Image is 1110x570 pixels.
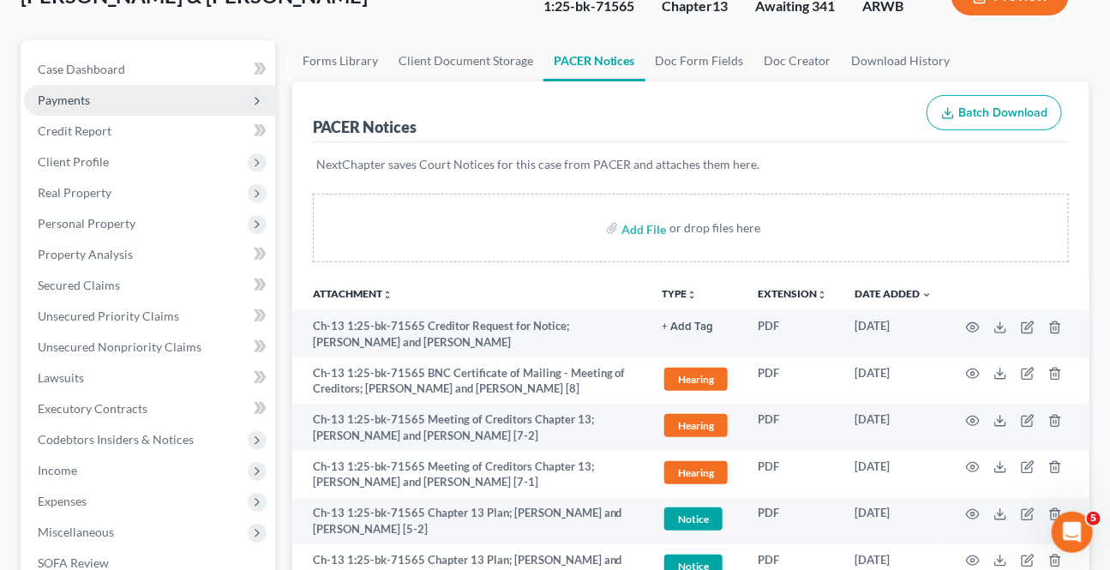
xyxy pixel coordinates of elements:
[744,404,841,451] td: PDF
[1052,512,1093,553] iframe: Intercom live chat
[841,498,945,545] td: [DATE]
[38,154,109,169] span: Client Profile
[38,216,135,231] span: Personal Property
[38,401,147,416] span: Executory Contracts
[313,287,393,300] a: Attachmentunfold_more
[662,459,730,487] a: Hearing
[292,451,648,498] td: Ch-13 1:25-bk-71565 Meeting of Creditors Chapter 13; [PERSON_NAME] and [PERSON_NAME] [7-1]
[921,290,932,300] i: expand_more
[855,287,932,300] a: Date Added expand_more
[316,156,1065,173] p: NextChapter saves Court Notices for this case from PACER and attaches them here.
[38,62,125,76] span: Case Dashboard
[38,432,194,447] span: Codebtors Insiders & Notices
[662,411,730,440] a: Hearing
[38,93,90,107] span: Payments
[38,339,201,354] span: Unsecured Nonpriority Claims
[292,357,648,405] td: Ch-13 1:25-bk-71565 BNC Certificate of Mailing - Meeting of Creditors; [PERSON_NAME] and [PERSON_...
[38,123,111,138] span: Credit Report
[662,318,730,334] a: + Add Tag
[24,393,275,424] a: Executory Contracts
[24,270,275,301] a: Secured Claims
[662,321,713,333] button: + Add Tag
[664,507,723,531] span: Notice
[24,116,275,147] a: Credit Report
[645,40,754,81] a: Doc Form Fields
[662,365,730,393] a: Hearing
[687,290,697,300] i: unfold_more
[38,309,179,323] span: Unsecured Priority Claims
[841,357,945,405] td: [DATE]
[744,310,841,357] td: PDF
[38,278,120,292] span: Secured Claims
[958,105,1047,120] span: Batch Download
[313,117,417,137] div: PACER Notices
[744,451,841,498] td: PDF
[24,301,275,332] a: Unsecured Priority Claims
[292,404,648,451] td: Ch-13 1:25-bk-71565 Meeting of Creditors Chapter 13; [PERSON_NAME] and [PERSON_NAME] [7-2]
[744,357,841,405] td: PDF
[543,40,645,81] a: PACER Notices
[817,290,827,300] i: unfold_more
[1087,512,1101,525] span: 5
[841,404,945,451] td: [DATE]
[841,310,945,357] td: [DATE]
[38,555,109,570] span: SOFA Review
[927,95,1062,131] button: Batch Download
[744,498,841,545] td: PDF
[388,40,543,81] a: Client Document Storage
[292,310,648,357] td: Ch-13 1:25-bk-71565 Creditor Request for Notice; [PERSON_NAME] and [PERSON_NAME]
[38,463,77,477] span: Income
[664,461,728,484] span: Hearing
[664,414,728,437] span: Hearing
[38,247,133,261] span: Property Analysis
[24,363,275,393] a: Lawsuits
[38,185,111,200] span: Real Property
[24,54,275,85] a: Case Dashboard
[841,451,945,498] td: [DATE]
[38,370,84,385] span: Lawsuits
[382,290,393,300] i: unfold_more
[662,289,697,300] button: TYPEunfold_more
[842,40,961,81] a: Download History
[24,239,275,270] a: Property Analysis
[38,494,87,508] span: Expenses
[292,498,648,545] td: Ch-13 1:25-bk-71565 Chapter 13 Plan; [PERSON_NAME] and [PERSON_NAME] [5-2]
[754,40,842,81] a: Doc Creator
[669,219,760,237] div: or drop files here
[664,368,728,391] span: Hearing
[662,505,730,533] a: Notice
[24,332,275,363] a: Unsecured Nonpriority Claims
[758,287,827,300] a: Extensionunfold_more
[292,40,388,81] a: Forms Library
[38,525,114,539] span: Miscellaneous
